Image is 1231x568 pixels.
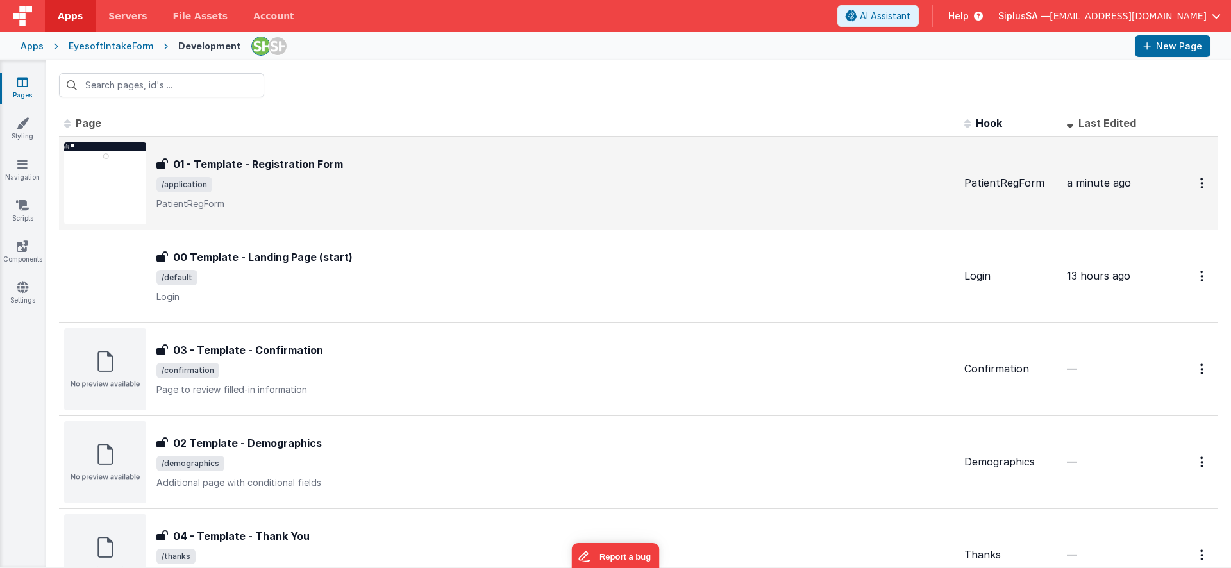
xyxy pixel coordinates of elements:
div: PatientRegForm [964,176,1057,190]
span: Page [76,117,101,129]
button: SiplusSA — [EMAIL_ADDRESS][DOMAIN_NAME] [998,10,1221,22]
button: Options [1193,542,1213,568]
button: New Page [1135,35,1210,57]
span: — [1067,362,1077,375]
span: [EMAIL_ADDRESS][DOMAIN_NAME] [1050,10,1207,22]
p: Login [156,290,954,303]
button: Options [1193,263,1213,289]
h3: 00 Template - Landing Page (start) [173,249,353,265]
h3: 04 - Template - Thank You [173,528,310,544]
span: File Assets [173,10,228,22]
div: Development [178,40,241,53]
span: /thanks [156,549,196,564]
p: Page to review filled-in information [156,383,954,396]
span: — [1067,455,1077,468]
h3: 03 - Template - Confirmation [173,342,323,358]
span: /application [156,177,212,192]
p: PatientRegForm [156,197,954,210]
span: /confirmation [156,363,219,378]
button: Options [1193,356,1213,382]
div: Apps [21,40,44,53]
img: 03f4c8fd22f9eee00c21fc01fcf07944 [269,37,287,55]
div: Demographics [964,455,1057,469]
span: Last Edited [1078,117,1136,129]
span: Hook [976,117,1002,129]
span: Apps [58,10,83,22]
span: SiplusSA — [998,10,1050,22]
h3: 01 - Template - Registration Form [173,156,343,172]
span: — [1067,548,1077,561]
button: Options [1193,449,1213,475]
span: a minute ago [1067,176,1131,189]
span: /default [156,270,197,285]
div: Confirmation [964,362,1057,376]
button: Options [1193,170,1213,196]
div: Login [964,269,1057,283]
span: Servers [108,10,147,22]
div: EyesoftIntakeForm [69,40,153,53]
input: Search pages, id's ... [59,73,264,97]
span: 13 hours ago [1067,269,1130,282]
button: AI Assistant [837,5,919,27]
p: Additional page with conditional fields [156,476,954,489]
span: Help [948,10,969,22]
span: AI Assistant [860,10,910,22]
img: 03f4c8fd22f9eee00c21fc01fcf07944 [252,37,270,55]
div: Thanks [964,547,1057,562]
span: /demographics [156,456,224,471]
h3: 02 Template - Demographics [173,435,322,451]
